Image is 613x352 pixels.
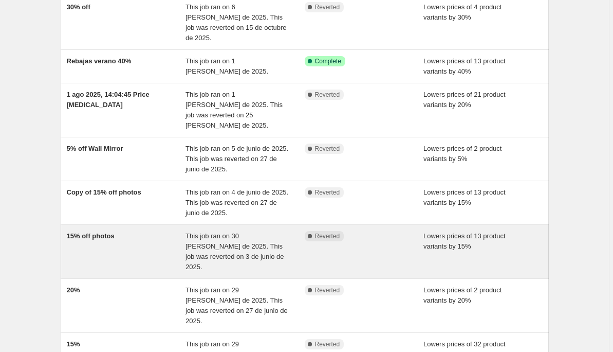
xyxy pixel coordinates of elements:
span: Lowers prices of 4 product variants by 30% [423,3,501,21]
span: This job ran on 5 de junio de 2025. This job was reverted on 27 de junio de 2025. [185,145,288,173]
span: Reverted [315,3,340,11]
span: Lowers prices of 13 product variants by 15% [423,188,506,206]
span: This job ran on 6 [PERSON_NAME] de 2025. This job was reverted on 15 de octubre de 2025. [185,3,287,42]
span: Lowers prices of 21 product variants by 20% [423,91,506,109]
span: Copy of 15% off photos [67,188,141,196]
span: Reverted [315,232,340,240]
span: Complete [315,57,341,65]
span: This job ran on 29 [PERSON_NAME] de 2025. This job was reverted on 27 de junio de 2025. [185,286,288,325]
span: This job ran on 1 [PERSON_NAME] de 2025. [185,57,268,75]
span: This job ran on 30 [PERSON_NAME] de 2025. This job was reverted on 3 de junio de 2025. [185,232,284,271]
span: This job ran on 1 [PERSON_NAME] de 2025. This job was reverted on 25 [PERSON_NAME] de 2025. [185,91,283,129]
span: 15% [67,340,80,348]
span: 1 ago 2025, 14:04:45 Price [MEDICAL_DATA] [67,91,150,109]
span: Reverted [315,340,340,348]
span: Lowers prices of 2 product variants by 5% [423,145,501,163]
span: 30% off [67,3,90,11]
span: Reverted [315,91,340,99]
span: Reverted [315,286,340,294]
span: Lowers prices of 2 product variants by 20% [423,286,501,304]
span: Lowers prices of 13 product variants by 15% [423,232,506,250]
span: 20% [67,286,80,294]
span: Reverted [315,145,340,153]
span: Rebajas verano 40% [67,57,132,65]
span: 15% off photos [67,232,115,240]
span: Reverted [315,188,340,197]
span: Lowers prices of 13 product variants by 40% [423,57,506,75]
span: 5% off Wall Mirror [67,145,123,152]
span: This job ran on 4 de junio de 2025. This job was reverted on 27 de junio de 2025. [185,188,288,217]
